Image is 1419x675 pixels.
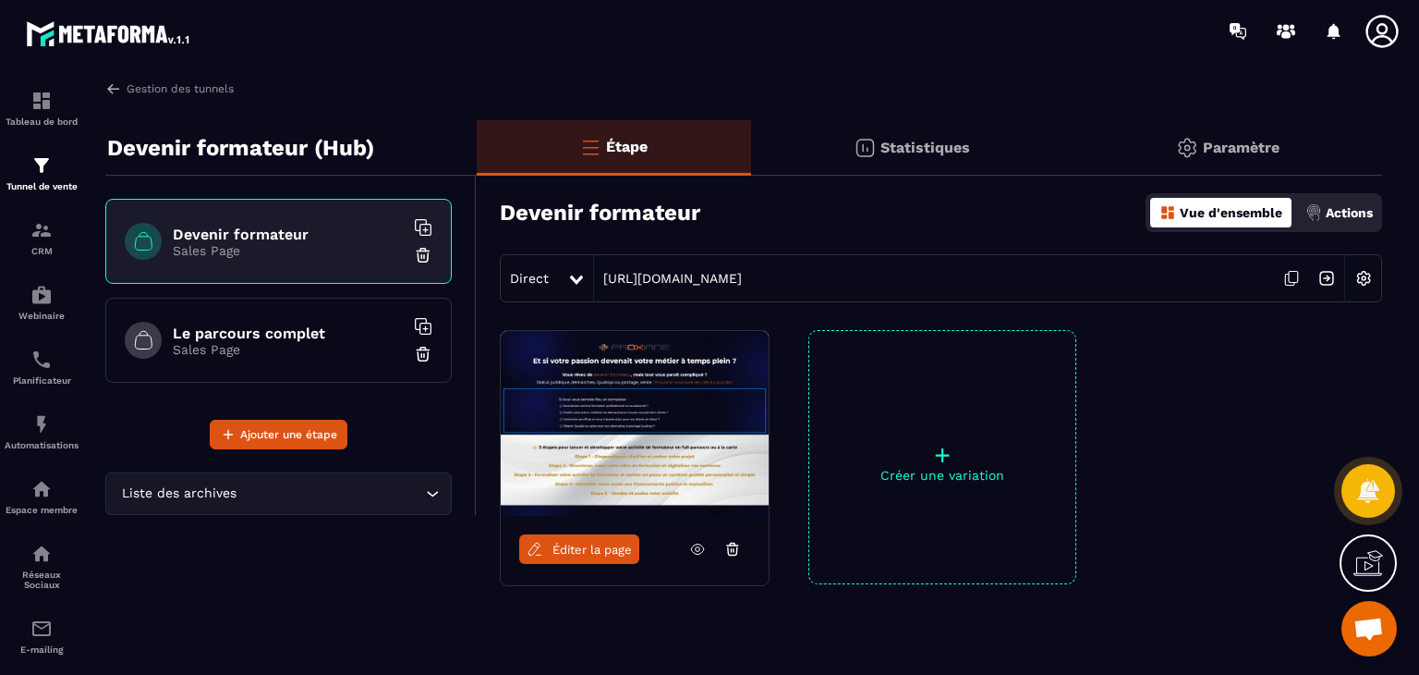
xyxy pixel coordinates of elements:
[414,345,432,363] img: trash
[5,181,79,191] p: Tunnel de vente
[501,331,769,516] img: image
[1305,204,1322,221] img: actions.d6e523a2.png
[5,117,79,127] p: Tableau de bord
[5,335,79,399] a: schedulerschedulerPlanificateur
[5,570,79,590] p: Réseaux Sociaux
[240,484,421,504] input: Search for option
[1203,139,1280,156] p: Paramètre
[5,375,79,386] p: Planificateur
[1176,137,1198,159] img: setting-gr.5f69749f.svg
[105,80,122,97] img: arrow
[414,246,432,264] img: trash
[519,534,639,564] a: Éditer la page
[809,468,1075,483] p: Créer une variation
[105,80,234,97] a: Gestion des tunnels
[30,90,53,112] img: formation
[173,342,404,357] p: Sales Page
[5,440,79,450] p: Automatisations
[117,484,240,504] span: Liste des archives
[1180,205,1282,220] p: Vue d'ensemble
[105,472,452,515] div: Search for option
[5,604,79,669] a: emailemailE-mailing
[5,205,79,270] a: formationformationCRM
[510,271,549,286] span: Direct
[30,284,53,306] img: automations
[5,399,79,464] a: automationsautomationsAutomatisations
[240,425,337,444] span: Ajouter une étape
[5,270,79,335] a: automationsautomationsWebinaire
[1159,204,1176,221] img: dashboard-orange.40269519.svg
[5,311,79,321] p: Webinaire
[5,505,79,515] p: Espace membre
[1346,261,1381,296] img: setting-w.858f3a88.svg
[26,17,192,50] img: logo
[30,543,53,565] img: social-network
[854,137,876,159] img: stats.20deebd0.svg
[30,618,53,640] img: email
[579,136,601,158] img: bars-o.4a397970.svg
[594,271,742,286] a: [URL][DOMAIN_NAME]
[173,243,404,258] p: Sales Page
[552,543,632,557] span: Éditer la page
[5,246,79,256] p: CRM
[210,420,347,449] button: Ajouter une étape
[5,644,79,655] p: E-mailing
[173,325,404,342] h6: Le parcours complet
[1326,205,1373,220] p: Actions
[5,76,79,141] a: formationformationTableau de bord
[1341,601,1397,657] a: Ouvrir le chat
[880,139,970,156] p: Statistiques
[809,442,1075,468] p: +
[500,200,700,226] h3: Devenir formateur
[1309,261,1344,296] img: arrow-next.bcc2205e.svg
[173,226,404,243] h6: Devenir formateur
[5,141,79,205] a: formationformationTunnel de vente
[606,138,648,155] p: Étape
[5,464,79,529] a: automationsautomationsEspace membre
[30,478,53,500] img: automations
[5,529,79,604] a: social-networksocial-networkRéseaux Sociaux
[30,413,53,436] img: automations
[30,349,53,371] img: scheduler
[107,129,374,166] p: Devenir formateur (Hub)
[30,154,53,177] img: formation
[30,219,53,241] img: formation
